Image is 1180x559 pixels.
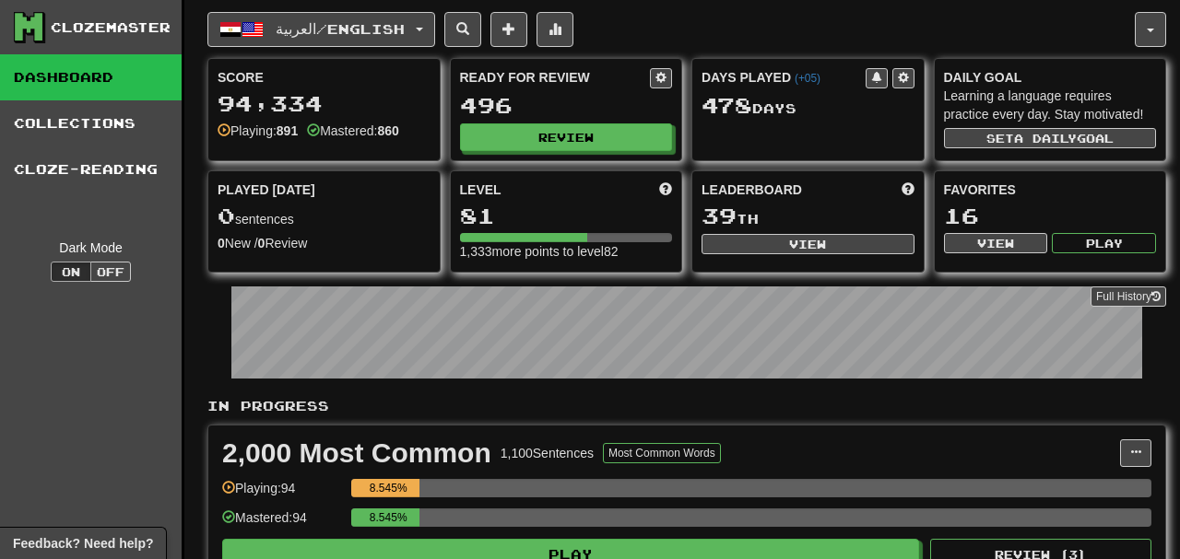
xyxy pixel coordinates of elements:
[501,444,594,462] div: 1,100 Sentences
[218,68,431,87] div: Score
[13,534,153,553] span: Open feedback widget
[944,204,1157,227] div: 16
[460,181,501,199] span: Level
[357,479,419,497] div: 8.545%
[460,204,673,227] div: 81
[218,92,431,115] div: 94,334
[377,123,398,138] strong: 860
[218,234,431,252] div: New / Review
[944,128,1157,148] button: Seta dailygoal
[944,181,1157,199] div: Favorites
[14,239,168,257] div: Dark Mode
[537,12,573,47] button: More stats
[944,233,1048,253] button: View
[460,68,651,87] div: Ready for Review
[222,439,491,467] div: 2,000 Most Common
[218,122,298,140] div: Playing:
[276,21,405,37] span: / English
[307,122,399,140] div: Mastered:
[702,234,914,254] button: View
[702,203,737,228] span: 39
[218,203,235,228] span: 0
[258,236,265,250] strong: 0
[702,92,752,118] span: 478
[603,443,721,463] button: Most Common Words
[702,68,866,87] div: Days Played
[460,123,673,151] button: Review
[444,12,481,47] button: Search sentences
[276,20,316,37] span: العربية
[222,508,342,539] div: Mastered: 94
[490,12,527,47] button: Add sentence to collection
[218,204,431,228] div: sentences
[460,94,673,117] div: 496
[795,72,820,85] a: (+05)
[218,181,315,199] span: Played [DATE]
[1091,286,1166,307] a: Full History
[944,68,1157,87] div: Daily Goal
[702,204,914,228] div: th
[218,236,225,250] strong: 0
[207,397,1166,415] p: In Progress
[702,181,802,199] span: Leaderboard
[1014,132,1077,145] span: a daily
[944,87,1157,123] div: Learning a language requires practice every day. Stay motivated!
[90,262,131,282] button: Off
[702,94,914,118] div: Day s
[1052,233,1156,253] button: Play
[207,12,435,47] button: العربية/English
[902,181,914,199] span: This week in points, UTC
[51,262,91,282] button: On
[357,508,419,527] div: 8.545%
[277,123,298,138] strong: 891
[460,242,673,261] div: 1,333 more points to level 82
[659,181,672,199] span: Score more points to level up
[51,18,171,37] div: Clozemaster
[222,479,342,509] div: Playing: 94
